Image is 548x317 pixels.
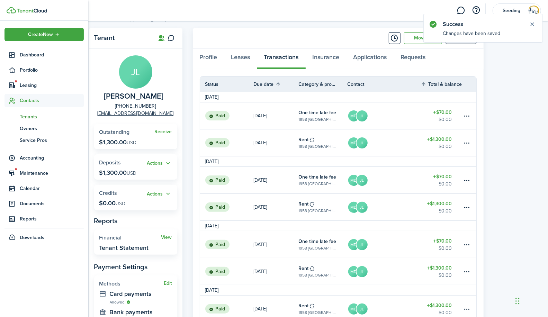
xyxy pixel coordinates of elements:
[127,139,137,146] span: USD
[99,281,164,287] widget-stats-title: Methods
[299,81,348,88] th: Category & property
[299,238,336,245] table-info-title: One time late fee
[147,190,172,198] widget-stats-action: Actions
[254,305,267,313] p: [DATE]
[348,81,421,88] th: Contact
[119,55,152,89] avatar-text: JL
[161,235,172,240] a: View
[200,258,254,285] a: Paid
[116,200,126,207] span: USD
[99,128,130,136] span: Outstanding
[254,268,267,275] p: [DATE]
[147,160,172,167] button: Actions
[299,194,348,220] a: Rent1958 [GEOGRAPHIC_DATA], Unit 1
[515,291,520,311] div: Drag
[20,113,84,120] span: Tenants
[205,240,230,250] status: Paid
[254,203,267,211] p: [DATE]
[427,200,452,207] table-amount-title: $1,300.00
[348,304,359,315] avatar-text: MD
[20,200,84,207] span: Documents
[439,116,452,123] table-amount-description: $0.00
[200,81,254,88] th: Status
[254,241,267,248] p: [DATE]
[443,20,522,28] notify-title: Success
[299,173,336,181] table-info-title: One time late fee
[299,200,309,208] table-info-title: Rent
[200,231,254,258] a: Paid
[427,264,452,272] table-amount-title: $1,300.00
[104,92,164,101] span: Janavia Lawrence
[357,239,368,250] avatar-text: JL
[299,208,337,214] table-subtitle: 1958 [GEOGRAPHIC_DATA], Unit 1
[299,245,337,251] table-subtitle: 1958 [GEOGRAPHIC_DATA], Unit 1
[299,129,348,156] a: Rent1958 [GEOGRAPHIC_DATA], Unit 1
[5,111,84,123] a: Tenants
[427,136,452,143] table-amount-title: $1,300.00
[433,237,452,245] table-amount-title: $70.00
[306,48,347,69] a: Insurance
[299,302,309,309] table-info-title: Rent
[205,138,230,148] status: Paid
[254,139,267,146] p: [DATE]
[205,267,230,277] status: Paid
[357,137,368,148] avatar-text: JL
[5,123,84,134] a: Owners
[5,28,84,41] button: Open menu
[357,266,368,277] avatar-text: JL
[193,48,224,69] a: Profile
[299,309,337,316] table-subtitle: 1958 [GEOGRAPHIC_DATA], Unit 1
[110,299,125,305] span: Allowed
[99,189,117,197] span: Credits
[254,194,299,220] a: [DATE]
[348,175,359,186] avatar-text: MD
[347,48,394,69] a: Applications
[94,262,177,272] panel-main-subtitle: Payment Settings
[99,158,121,166] span: Deposits
[200,167,254,193] a: Paid
[94,216,177,226] panel-main-subtitle: Reports
[254,167,299,193] a: [DATE]
[455,2,468,19] a: Messaging
[348,167,421,193] a: MDJL
[254,112,267,119] p: [DATE]
[28,32,53,37] span: Create New
[299,265,309,272] table-info-title: Rent
[421,80,462,88] th: Sort
[299,231,348,258] a: One time late fee1958 [GEOGRAPHIC_DATA], Unit 1
[348,258,421,285] a: MDJL
[299,181,337,187] table-subtitle: 1958 [GEOGRAPHIC_DATA], Unit 1
[470,4,482,16] button: Open resource center
[254,80,299,88] th: Sort
[394,48,433,69] a: Requests
[357,175,368,186] avatar-text: JL
[20,137,84,144] span: Service Pros
[20,234,44,241] span: Downloads
[439,143,452,150] table-amount-description: $0.00
[433,173,452,180] table-amount-title: $70.00
[433,109,452,116] table-amount-title: $70.00
[200,102,254,129] a: Paid
[115,102,156,110] a: [PHONE_NUMBER]
[439,272,452,279] table-amount-description: $0.00
[94,34,150,42] panel-main-title: Tenant
[254,129,299,156] a: [DATE]
[20,66,84,74] span: Portfolio
[299,272,337,278] table-subtitle: 1958 [GEOGRAPHIC_DATA], Unit 1
[254,258,299,285] a: [DATE]
[348,194,421,220] a: MDJL
[147,190,172,198] button: Open menu
[164,281,172,286] button: Edit
[498,8,525,13] span: Seeding
[424,30,542,42] notify-body: Changes have been saved
[299,102,348,129] a: One time late fee1958 [GEOGRAPHIC_DATA], Unit 1
[20,51,84,58] span: Dashboard
[299,116,337,123] table-subtitle: 1958 [GEOGRAPHIC_DATA], Unit 1
[5,134,84,146] a: Service Pros
[421,231,462,258] a: $70.00$0.00
[357,202,368,213] avatar-text: JL
[254,231,299,258] a: [DATE]
[200,287,224,294] td: [DATE]
[5,48,84,62] a: Dashboard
